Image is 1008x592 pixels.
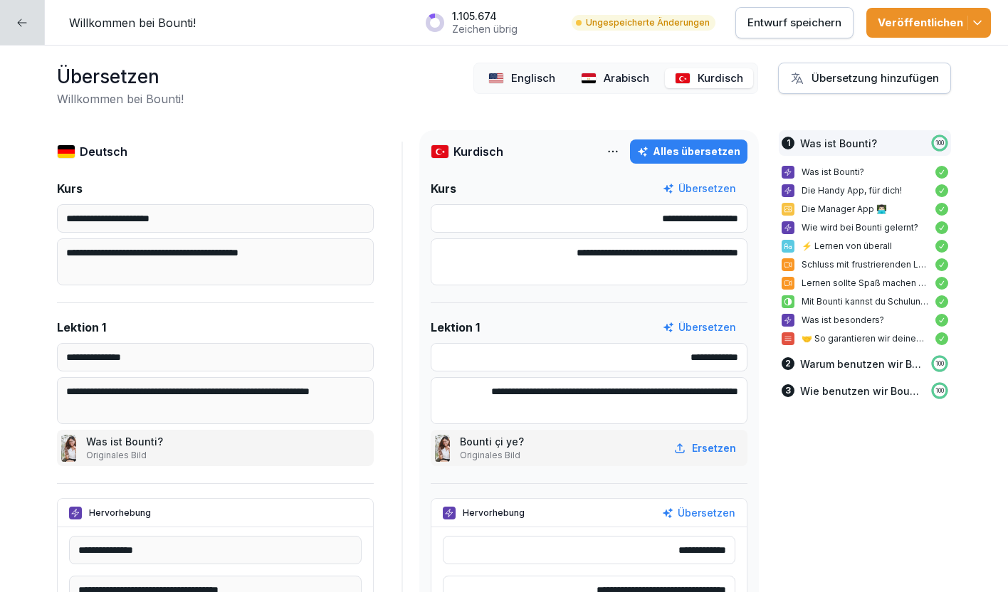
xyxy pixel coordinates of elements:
[460,434,527,449] p: Bounti çi ye?
[431,144,449,159] img: tr.svg
[435,435,450,462] img: cljrty16a013ueu01ep0uwpyx.jpg
[802,203,928,216] p: Die Manager App 👨🏻‍💻
[935,139,944,147] p: 100
[452,23,518,36] p: Zeichen übrig
[802,184,928,197] p: Die Handy App, für dich!
[57,63,184,90] h1: Übersetzen
[604,70,649,87] p: Arabisch
[735,7,854,38] button: Entwurf speichern
[431,319,480,336] p: Lektion 1
[57,180,83,197] p: Kurs
[69,14,196,31] p: Willkommen bei Bounti!
[802,332,928,345] p: 🤝 So garantieren wir deinen Lernerfolg:
[488,73,504,84] img: us.svg
[630,139,747,164] button: Alles übersetzen
[802,277,928,290] p: Lernen sollte Spaß machen 🧠🤩
[86,449,166,462] p: Originales Bild
[460,449,527,462] p: Originales Bild
[80,143,127,160] p: Deutsch
[802,295,928,308] p: Mit Bounti kannst du Schulungen von überall und zu jeder Zeit bearbeiten.
[782,357,794,370] div: 2
[782,384,794,397] div: 3
[800,356,924,371] p: Warum benutzen wir Bounti?
[675,73,691,84] img: tr.svg
[800,136,877,151] p: Was ist Bounti?
[698,70,743,87] p: Kurdisch
[663,181,736,196] button: Übersetzen
[57,90,184,107] h2: Willkommen bei Bounti!
[463,507,525,519] p: Hervorhebung
[637,144,740,159] div: Alles übersetzen
[61,435,76,462] img: cljrty16a013ueu01ep0uwpyx.jpg
[89,507,151,519] p: Hervorhebung
[802,240,928,253] p: ⚡️ Lernen von überall
[802,166,928,179] p: Was ist Bounti?
[581,73,597,84] img: eg.svg
[663,319,736,335] button: Übersetzen
[511,70,555,87] p: Englisch
[692,440,736,455] p: Ersetzen
[586,16,710,29] p: Ungespeicherte Änderungen
[747,15,841,31] p: Entwurf speichern
[662,505,735,521] button: Übersetzen
[866,8,991,38] button: Veröffentlichen
[86,434,166,449] p: Was ist Bounti?
[935,386,944,395] p: 100
[57,144,75,159] img: de.svg
[57,319,106,336] p: Lektion 1
[802,221,928,234] p: Wie wird bei Bounti gelernt?
[935,359,944,368] p: 100
[778,63,951,94] button: Übersetzung hinzufügen
[452,10,518,23] p: 1.105.674
[790,70,939,86] div: Übersetzung hinzufügen
[800,384,924,398] p: Wie benutzen wir Bounti?
[431,180,456,197] p: Kurs
[418,4,559,41] button: 1.105.674Zeichen übrig
[453,143,503,160] p: Kurdisch
[802,314,928,327] p: Was ist besonders?
[802,258,928,271] p: Schluss mit frustrierenden Lernformaten 😭!
[782,137,794,149] div: 1
[878,15,980,31] div: Veröffentlichen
